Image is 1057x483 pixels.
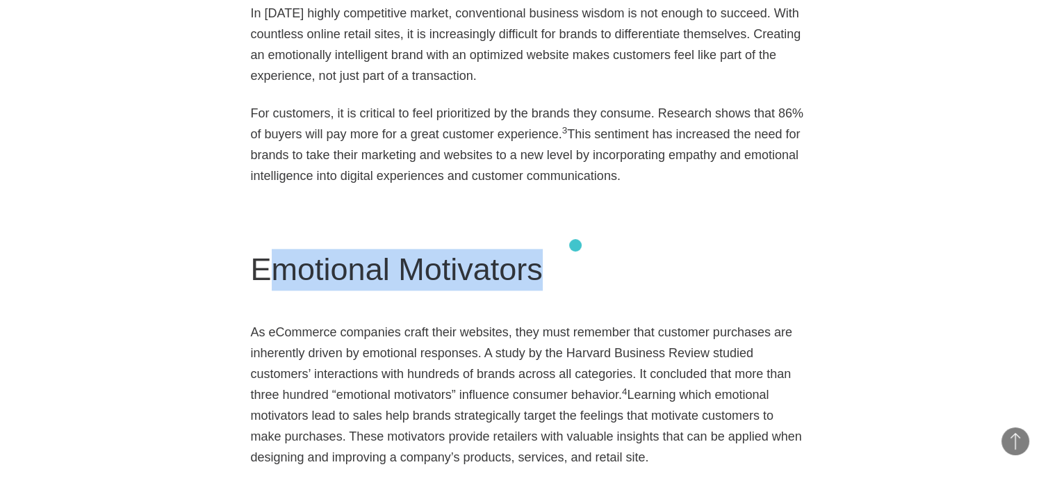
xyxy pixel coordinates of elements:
[622,386,628,397] sup: 4
[251,249,807,290] h2: Emotional Motivators
[251,322,807,468] p: As eCommerce companies craft their websites, they must remember that customer purchases are inher...
[562,125,568,136] sup: 3
[251,3,807,86] p: In [DATE] highly competitive market, conventional business wisdom is not enough to succeed. With ...
[251,103,807,186] p: For customers, it is critical to feel prioritized by the brands they consume. Research shows that...
[1001,427,1029,455] button: Back to Top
